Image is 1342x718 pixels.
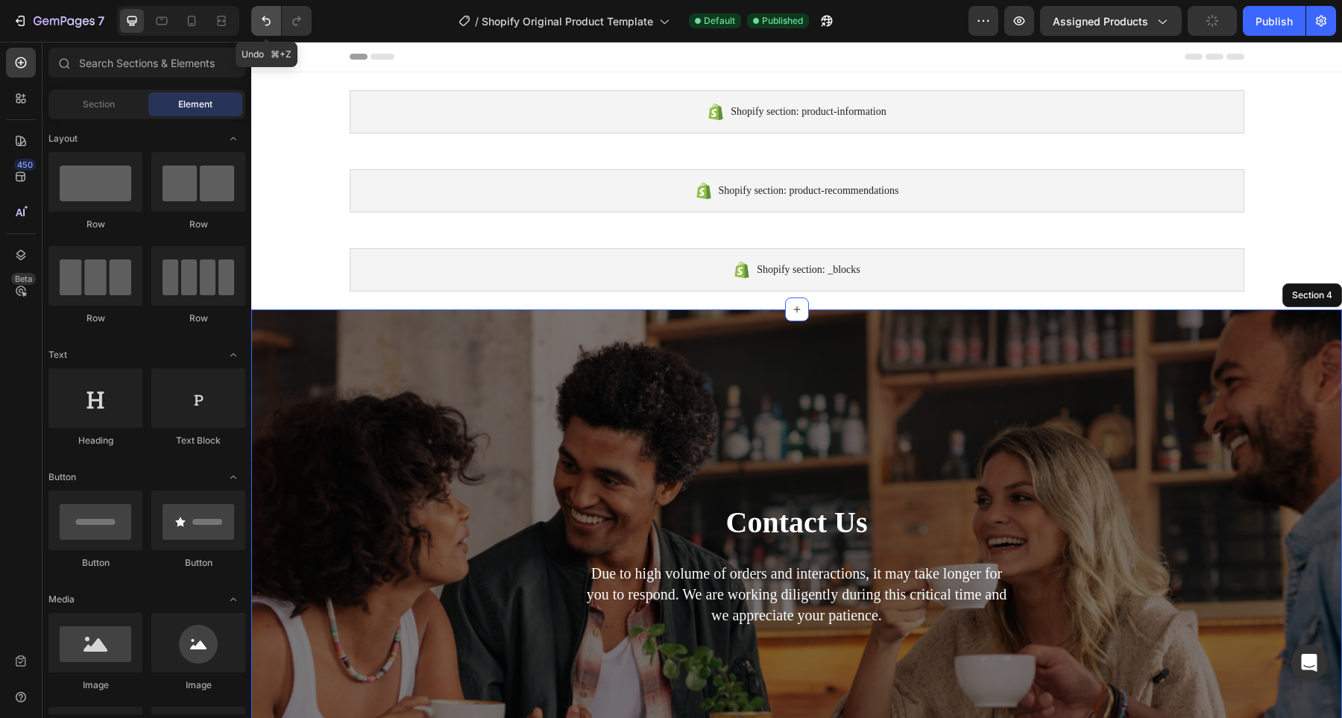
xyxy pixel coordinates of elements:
input: Search Sections & Elements [48,48,245,78]
span: Section [83,98,115,111]
div: Beta [11,273,36,285]
button: 7 [6,6,111,36]
div: Text Block [151,434,245,447]
span: Layout [48,132,78,145]
iframe: Design area [251,42,1342,718]
span: Element [178,98,212,111]
span: Default [704,14,735,28]
div: Image [151,678,245,692]
span: Assigned Products [1053,13,1148,29]
span: Published [762,14,803,28]
span: Toggle open [221,343,245,367]
span: Shopify section: _blocks [505,219,608,237]
p: Contact Us [111,462,980,500]
span: Toggle open [221,465,245,489]
div: Heading [48,434,142,447]
div: Row [151,312,245,325]
button: Publish [1243,6,1305,36]
span: Media [48,593,75,606]
div: Button [48,556,142,570]
span: Button [48,470,76,484]
button: Assigned Products [1040,6,1182,36]
div: 450 [14,159,36,171]
p: Due to high volume of orders and interactions, it may take longer for you to respond. We are work... [335,521,757,584]
span: Toggle open [221,588,245,611]
div: Undo/Redo [251,6,312,36]
span: Text [48,348,67,362]
p: 7 [98,12,104,30]
span: Shopify section: product-information [479,61,634,79]
span: / [475,13,479,29]
span: Shopify section: product-recommendations [467,140,648,158]
div: Row [48,218,142,231]
span: Shopify Original Product Template [482,13,653,29]
div: Publish [1256,13,1293,29]
div: Button [151,556,245,570]
div: Image [48,678,142,692]
div: Row [151,218,245,231]
div: Open Intercom Messenger [1291,645,1327,681]
span: Toggle open [221,127,245,151]
div: Row [48,312,142,325]
div: Section 4 [1038,247,1084,260]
